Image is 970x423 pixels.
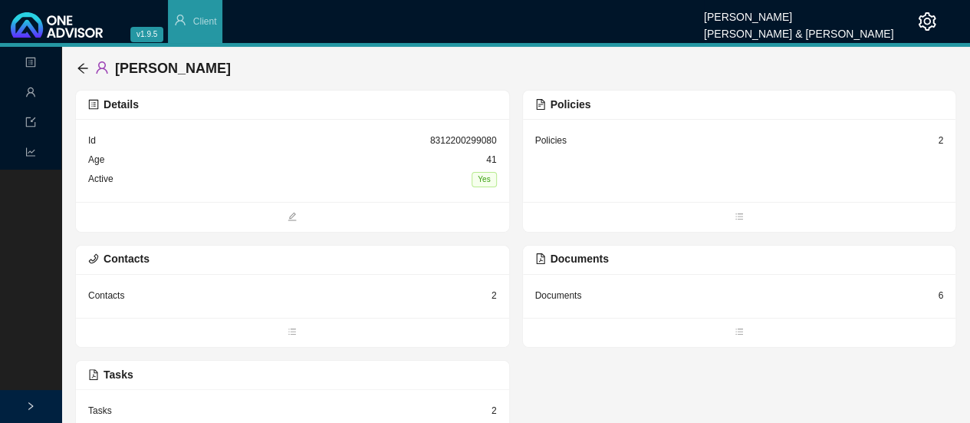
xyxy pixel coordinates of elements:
[472,172,496,187] span: Yes
[535,253,546,264] span: file-pdf
[76,326,509,341] span: bars
[25,51,36,78] span: profile
[704,21,893,38] div: [PERSON_NAME] & [PERSON_NAME]
[535,99,546,110] span: file-text
[88,368,133,381] span: Tasks
[535,253,609,265] span: Documents
[938,288,943,303] div: 6
[88,369,99,380] span: file-pdf
[25,140,36,167] span: line-chart
[25,81,36,107] span: user
[523,326,956,341] span: bars
[492,403,497,418] div: 2
[77,62,89,74] span: arrow-left
[535,133,567,148] div: Policies
[535,288,582,303] div: Documents
[535,98,591,111] span: Policies
[88,99,99,110] span: profile
[174,14,186,26] span: user
[88,403,112,418] div: Tasks
[88,253,99,264] span: phone
[918,12,936,31] span: setting
[130,27,163,42] span: v1.9.5
[492,288,497,303] div: 2
[25,111,36,137] span: import
[88,253,150,265] span: Contacts
[76,210,509,226] span: edit
[523,210,956,226] span: bars
[430,133,497,148] div: 8312200299080
[88,288,124,303] div: Contacts
[193,16,217,27] span: Client
[88,171,113,187] div: Active
[88,133,96,148] div: Id
[704,4,893,21] div: [PERSON_NAME]
[95,61,109,74] span: user
[88,152,104,167] div: Age
[88,98,139,111] span: Details
[938,133,943,148] div: 2
[11,12,103,38] img: 2df55531c6924b55f21c4cf5d4484680-logo-light.svg
[115,61,231,76] span: [PERSON_NAME]
[77,62,89,75] div: back
[26,402,35,411] span: right
[486,154,496,165] span: 41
